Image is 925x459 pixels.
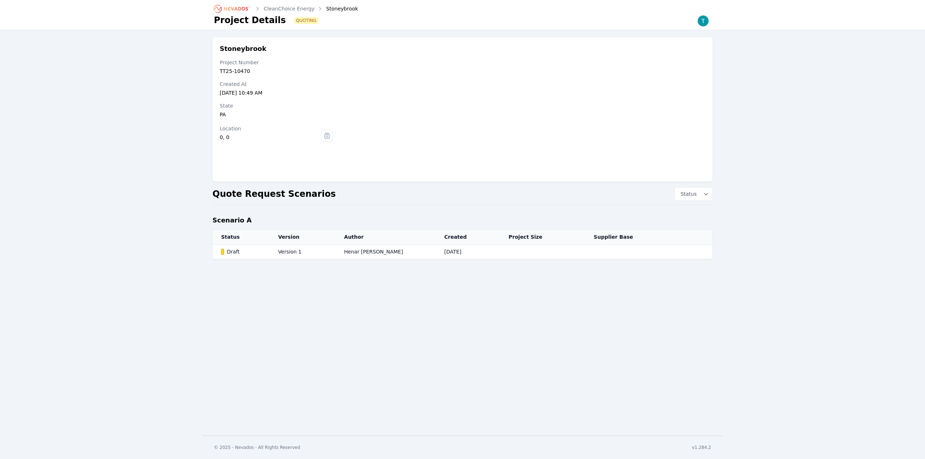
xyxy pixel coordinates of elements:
div: © 2025 - Nevados - All Rights Reserved [214,445,300,450]
div: TT25-10470 [220,68,333,75]
nav: Breadcrumb [214,3,358,14]
tr: DraftVersion 1Henar [PERSON_NAME][DATE] [212,244,713,259]
div: Location [220,125,321,132]
th: Author [335,230,435,244]
a: CleanChoice Energy [264,5,315,12]
div: [DATE] 10:49 AM [220,89,333,96]
h2: Quote Request Scenarios [212,188,336,200]
td: Version 1 [270,244,336,259]
div: 0, 0 [220,134,321,141]
div: v1.284.2 [692,445,711,450]
h2: Scenario A [212,215,251,225]
td: Henar [PERSON_NAME] [335,244,435,259]
th: Project Size [500,230,585,244]
h1: Project Details [214,14,286,26]
th: Supplier Base [585,230,680,244]
div: Draft [221,248,266,255]
div: Project Number [220,59,333,66]
span: Quoting [294,18,318,23]
th: Status [212,230,270,244]
div: State [220,102,333,109]
h2: Stoneybrook [220,44,333,53]
div: PA [220,111,333,118]
th: Version [270,230,336,244]
th: Created [436,230,500,244]
button: Status [675,187,713,200]
img: Travis Atwater [697,15,709,27]
td: [DATE] [436,244,500,259]
div: Stoneybrook [316,5,358,12]
div: Created At [220,81,333,88]
span: Status [677,190,697,198]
